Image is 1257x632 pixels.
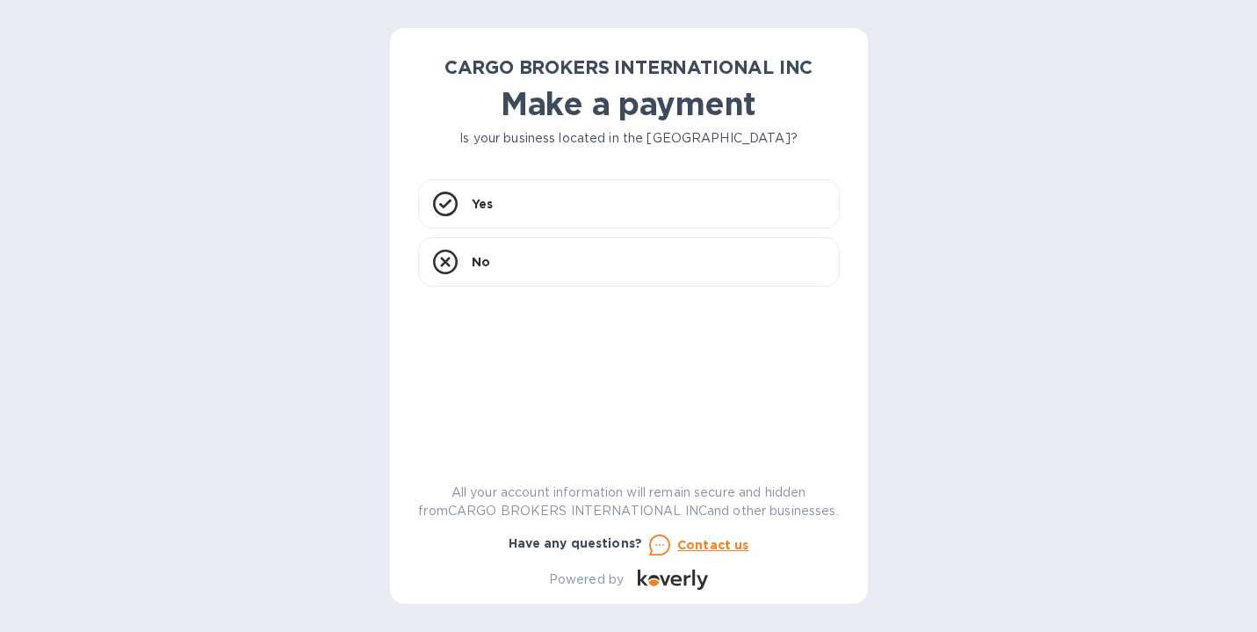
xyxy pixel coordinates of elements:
b: CARGO BROKERS INTERNATIONAL INC [444,56,813,78]
p: No [472,253,490,271]
u: Contact us [677,538,749,552]
p: Is your business located in the [GEOGRAPHIC_DATA]? [418,129,840,148]
p: Yes [472,195,493,213]
p: Powered by [549,570,624,589]
p: All your account information will remain secure and hidden from CARGO BROKERS INTERNATIONAL INC a... [418,483,840,520]
b: Have any questions? [509,536,643,550]
h1: Make a payment [418,85,840,122]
